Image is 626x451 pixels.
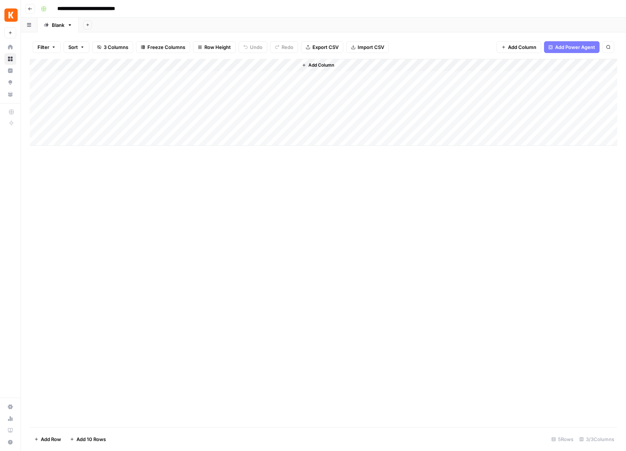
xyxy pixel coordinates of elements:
[4,41,16,53] a: Home
[52,21,64,29] div: Blank
[37,18,79,32] a: Blank
[64,41,89,53] button: Sort
[104,43,128,51] span: 3 Columns
[312,43,339,51] span: Export CSV
[239,41,267,53] button: Undo
[41,436,61,443] span: Add Row
[30,433,65,445] button: Add Row
[4,413,16,424] a: Usage
[37,43,49,51] span: Filter
[193,41,236,53] button: Row Height
[33,41,61,53] button: Filter
[4,77,16,88] a: Opportunities
[65,433,110,445] button: Add 10 Rows
[301,41,343,53] button: Export CSV
[282,43,293,51] span: Redo
[4,88,16,100] a: Your Data
[270,41,298,53] button: Redo
[4,401,16,413] a: Settings
[555,43,595,51] span: Add Power Agent
[4,53,16,65] a: Browse
[250,43,262,51] span: Undo
[68,43,78,51] span: Sort
[346,41,389,53] button: Import CSV
[358,43,384,51] span: Import CSV
[544,41,600,53] button: Add Power Agent
[4,65,16,77] a: Insights
[4,8,18,22] img: Kayak Logo
[308,62,334,68] span: Add Column
[299,60,337,70] button: Add Column
[548,433,576,445] div: 5 Rows
[4,424,16,436] a: Learning Hub
[76,436,106,443] span: Add 10 Rows
[508,43,536,51] span: Add Column
[4,6,16,24] button: Workspace: Kayak
[576,433,617,445] div: 3/3 Columns
[136,41,190,53] button: Freeze Columns
[4,436,16,448] button: Help + Support
[497,41,541,53] button: Add Column
[204,43,231,51] span: Row Height
[147,43,185,51] span: Freeze Columns
[92,41,133,53] button: 3 Columns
